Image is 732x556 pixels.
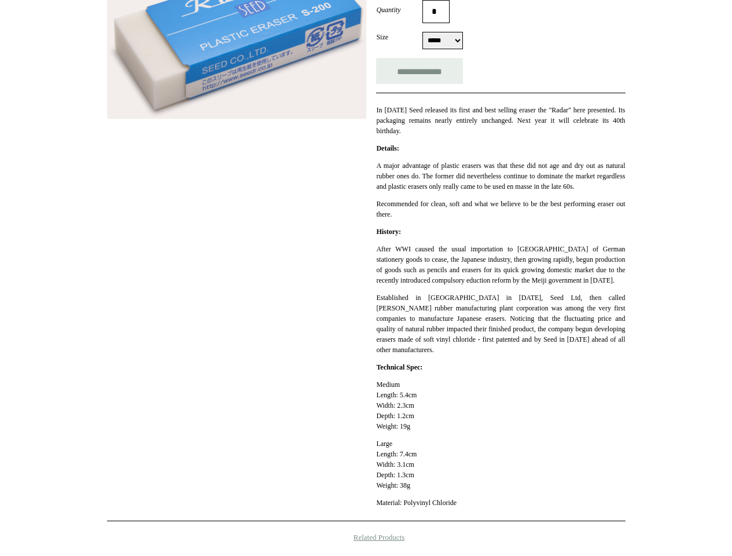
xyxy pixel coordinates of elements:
[376,292,625,355] p: Established in [GEOGRAPHIC_DATA] in [DATE], Seed Ltd, then called [PERSON_NAME] rubber manufactur...
[376,438,625,491] p: Large Length: 7.4cm Width: 3.1cm Depth: 1.3cm Weight: 38g
[376,363,422,371] strong: Technical Spec:
[376,32,422,42] label: Size
[376,228,401,236] strong: History:
[376,5,422,15] label: Quantity
[376,379,625,431] p: Medium Length: 5.4cm Width: 2.3cm Depth: 1.2cm Weight: 19g
[376,105,625,136] p: In [DATE] Seed released its first and best selling eraser the "Radar" here presented. Its packagi...
[376,498,625,508] p: Material: Polyvinyl Chloride
[376,244,625,286] p: After WWI caused the usual importation to [GEOGRAPHIC_DATA] of German stationery goods to cease, ...
[376,199,625,220] p: Recommended for clean, soft and what we believe to be the best performing eraser out there.
[376,160,625,192] p: A major advantage of plastic erasers was that these did not age and dry out as natural rubber one...
[77,533,656,542] h4: Related Products
[376,144,399,152] strong: Details:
